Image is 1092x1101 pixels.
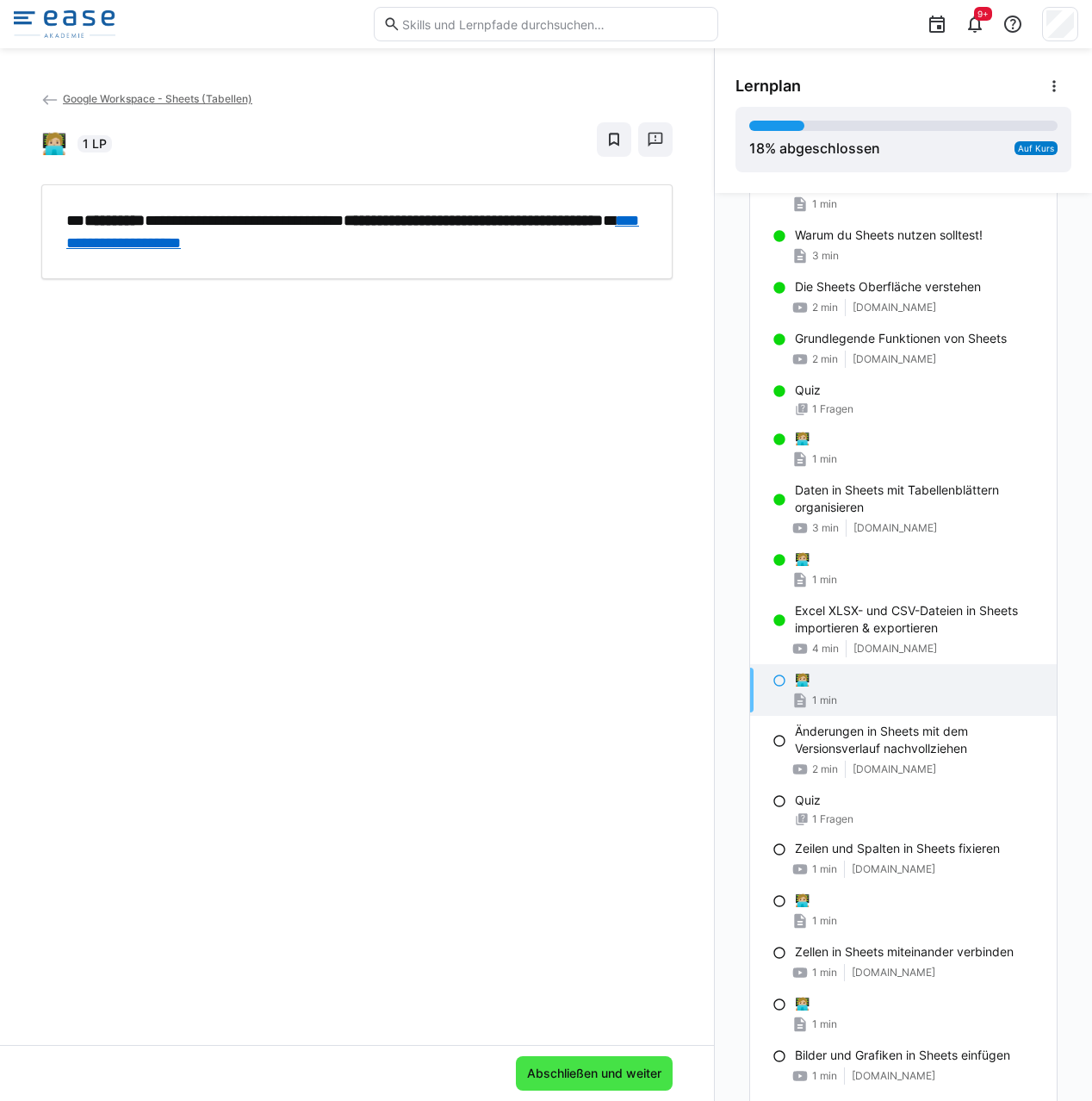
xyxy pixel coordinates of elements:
button: Abschließen und weiter [516,1056,673,1091]
span: 2 min [812,301,838,314]
p: Bilder und Grafiken in Sheets einfügen [795,1047,1010,1064]
span: 1 min [812,573,837,587]
span: 2 min [812,762,838,776]
span: 1 min [812,1069,837,1083]
p: Die Sheets Oberfläche verstehen [795,278,981,295]
span: [DOMAIN_NAME] [853,352,936,366]
span: [DOMAIN_NAME] [853,762,936,776]
span: [DOMAIN_NAME] [853,521,937,535]
span: 3 min [812,249,839,263]
span: [DOMAIN_NAME] [852,966,935,980]
p: 🧑🏼‍💻 [795,671,810,688]
span: [DOMAIN_NAME] [853,642,937,656]
span: 1 Fragen [812,812,853,826]
span: [DOMAIN_NAME] [852,862,935,876]
span: 1 min [812,862,837,876]
span: Auf Kurs [1018,143,1054,153]
span: Abschließen und weiter [524,1065,664,1082]
span: 4 min [812,642,839,656]
span: 1 min [812,452,837,466]
span: 3 min [812,521,839,535]
p: Warum du Sheets nutzen solltest! [795,227,983,244]
input: Skills und Lernpfade durchsuchen… [400,16,709,32]
span: Lernplan [735,77,801,96]
p: 🧑🏼‍💻 [795,892,810,909]
p: Excel XLSX- und CSV-Dateien in Sheets importieren & exportieren [795,602,1043,637]
span: 1 min [812,1017,837,1031]
h2: 🧑🏼‍💻 [41,131,67,157]
p: 🧑🏼‍💻 [795,550,810,568]
span: [DOMAIN_NAME] [853,301,936,314]
span: 18 [749,140,765,157]
p: Zellen in Sheets miteinander verbinden [795,943,1014,961]
span: 2 min [812,352,838,366]
span: 1 min [812,197,837,211]
span: 1 LP [83,135,107,152]
div: % abgeschlossen [749,138,880,159]
p: Zeilen und Spalten in Sheets fixieren [795,840,1000,857]
span: 1 Fragen [812,402,853,416]
p: 🧑🏼‍💻 [795,430,810,447]
p: Änderungen in Sheets mit dem Versionsverlauf nachvollziehen [795,723,1043,757]
span: [DOMAIN_NAME] [852,1069,935,1083]
a: Google Workspace - Sheets (Tabellen) [41,92,252,105]
p: 🧑🏼‍💻 [795,995,810,1012]
span: 1 min [812,966,837,980]
p: Quiz [795,792,821,809]
p: Quiz [795,382,821,399]
span: 1 min [812,914,837,928]
p: Daten in Sheets mit Tabellenblättern organisieren [795,482,1043,516]
span: 9+ [977,9,989,19]
span: 1 min [812,694,837,707]
span: Google Workspace - Sheets (Tabellen) [63,92,252,105]
p: Grundlegende Funktionen von Sheets [795,330,1007,347]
